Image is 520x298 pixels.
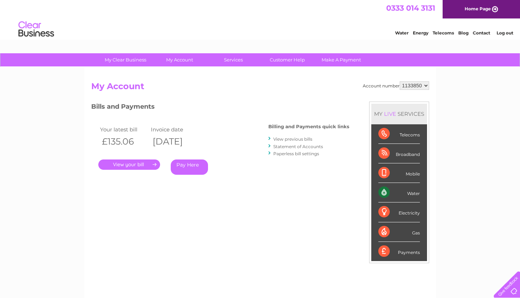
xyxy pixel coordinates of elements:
div: MY SERVICES [371,104,427,124]
div: Payments [378,242,420,261]
a: Make A Payment [312,53,371,66]
th: £135.06 [98,134,149,149]
a: View previous bills [273,136,312,142]
div: Telecoms [378,124,420,144]
div: LIVE [383,110,398,117]
div: Water [378,183,420,202]
a: Paperless bill settings [273,151,319,156]
div: Clear Business is a trading name of Verastar Limited (registered in [GEOGRAPHIC_DATA] No. 3667643... [93,4,428,34]
td: Invoice date [149,125,200,134]
h3: Bills and Payments [91,102,349,114]
td: Your latest bill [98,125,149,134]
div: Mobile [378,163,420,183]
a: Log out [497,30,513,36]
div: Broadband [378,144,420,163]
div: Electricity [378,202,420,222]
a: Energy [413,30,428,36]
a: Water [395,30,409,36]
a: Blog [458,30,469,36]
a: Pay Here [171,159,208,175]
a: Statement of Accounts [273,144,323,149]
a: Customer Help [258,53,317,66]
div: Account number [363,81,429,90]
a: Telecoms [433,30,454,36]
a: Services [204,53,263,66]
a: 0333 014 3131 [386,4,435,12]
h2: My Account [91,81,429,95]
h4: Billing and Payments quick links [268,124,349,129]
a: My Account [150,53,209,66]
div: Gas [378,222,420,242]
a: . [98,159,160,170]
a: Contact [473,30,490,36]
img: logo.png [18,18,54,40]
a: My Clear Business [96,53,155,66]
th: [DATE] [149,134,200,149]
